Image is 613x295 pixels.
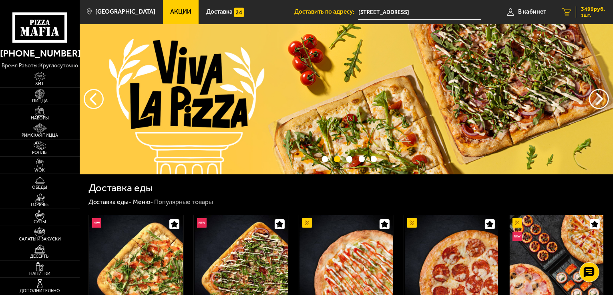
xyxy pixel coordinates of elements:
img: Новинка [513,232,522,241]
div: Популярные товары [154,198,213,206]
img: Акционный [302,218,312,228]
img: Новинка [92,218,102,228]
a: Меню- [133,198,153,206]
span: Акции [170,9,191,15]
button: точки переключения [346,156,352,162]
span: Доставка [206,9,233,15]
button: точки переключения [359,156,365,162]
img: Новинка [197,218,207,228]
input: Ваш адрес доставки [358,5,481,20]
button: точки переключения [371,156,377,162]
img: 15daf4d41897b9f0e9f617042186c801.svg [234,8,244,17]
button: следующий [84,89,104,109]
img: Акционный [407,218,417,228]
span: [GEOGRAPHIC_DATA] [95,9,155,15]
button: предыдущий [589,89,609,109]
span: 3499 руб. [581,6,605,12]
button: точки переключения [322,156,328,162]
a: Доставка еды- [88,198,132,206]
span: 1 шт. [581,13,605,18]
span: В кабинет [518,9,546,15]
span: Доставить по адресу: [294,9,358,15]
h1: Доставка еды [88,183,153,193]
span: Ленинградская область, Всеволожск, Межевая улица, 6А [358,5,481,20]
button: точки переключения [334,156,340,162]
img: Акционный [513,218,522,228]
